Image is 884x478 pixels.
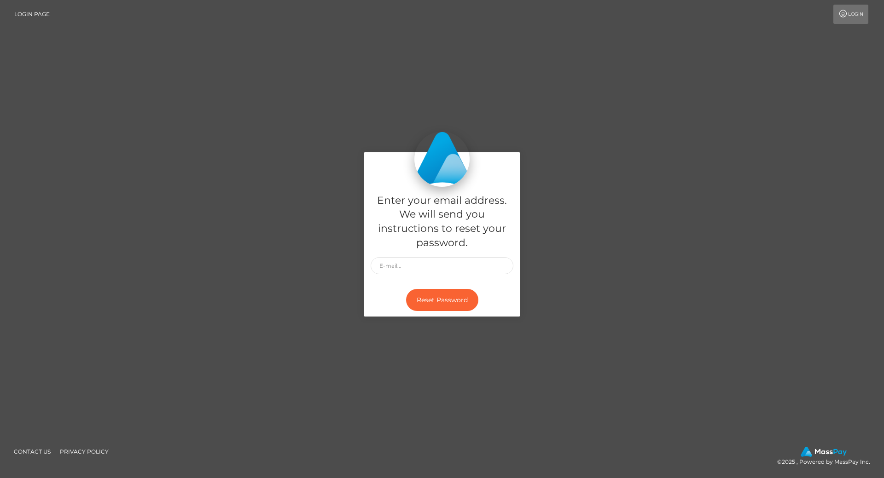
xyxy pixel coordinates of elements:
a: Login [833,5,868,24]
div: © 2025 , Powered by MassPay Inc. [777,447,877,467]
a: Contact Us [10,444,54,459]
img: MassPay Login [414,132,470,187]
input: E-mail... [371,257,513,274]
a: Login Page [14,5,50,24]
a: Privacy Policy [56,444,112,459]
button: Reset Password [406,289,478,311]
img: MassPay [801,447,847,457]
h5: Enter your email address. We will send you instructions to reset your password. [371,194,513,250]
